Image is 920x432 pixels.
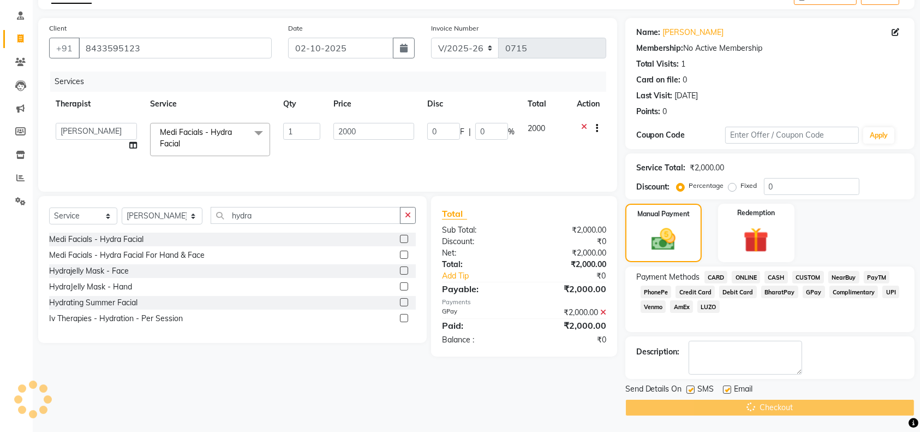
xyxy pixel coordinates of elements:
[524,334,614,346] div: ₹0
[327,92,421,116] th: Price
[49,313,183,324] div: Iv Therapies - Hydration - Per Session
[434,224,524,236] div: Sub Total:
[49,92,144,116] th: Therapist
[689,181,724,191] label: Percentage
[431,23,479,33] label: Invoice Number
[636,27,661,38] div: Name:
[49,23,67,33] label: Client
[663,106,667,117] div: 0
[524,259,614,270] div: ₹2,000.00
[697,300,720,313] span: LUZO
[644,226,683,253] img: _cash.svg
[636,43,904,54] div: No Active Membership
[636,346,680,358] div: Description:
[524,236,614,247] div: ₹0
[676,286,715,298] span: Credit Card
[528,123,545,133] span: 2000
[625,383,682,397] span: Send Details On
[636,43,684,54] div: Membership:
[636,271,700,283] span: Payment Methods
[49,265,129,277] div: Hydrajelly Mask - Face
[434,282,524,295] div: Payable:
[732,271,760,283] span: ONLINE
[636,58,679,70] div: Total Visits:
[49,250,205,261] div: Medi Facials - Hydra Facial For Hand & Face
[636,74,681,86] div: Card on file:
[539,270,614,282] div: ₹0
[725,127,859,144] input: Enter Offer / Coupon Code
[670,300,693,313] span: AmEx
[636,129,725,141] div: Coupon Code
[698,383,714,397] span: SMS
[49,38,80,58] button: +91
[288,23,303,33] label: Date
[803,286,825,298] span: GPay
[277,92,327,116] th: Qty
[508,126,515,138] span: %
[704,271,728,283] span: CARD
[764,271,788,283] span: CASH
[734,383,753,397] span: Email
[434,247,524,259] div: Net:
[636,181,670,193] div: Discount:
[863,127,894,144] button: Apply
[663,27,724,38] a: [PERSON_NAME]
[641,300,666,313] span: Venmo
[683,74,688,86] div: 0
[50,72,614,92] div: Services
[521,92,570,116] th: Total
[524,307,614,318] div: ₹2,000.00
[524,282,614,295] div: ₹2,000.00
[434,236,524,247] div: Discount:
[636,106,661,117] div: Points:
[144,92,277,116] th: Service
[421,92,521,116] th: Disc
[829,286,879,298] span: Complimentary
[761,286,798,298] span: BharatPay
[828,271,859,283] span: NearBuy
[675,90,698,102] div: [DATE]
[460,126,464,138] span: F
[682,58,686,70] div: 1
[637,209,690,219] label: Manual Payment
[792,271,824,283] span: CUSTOM
[690,162,725,174] div: ₹2,000.00
[180,139,185,149] a: x
[636,162,686,174] div: Service Total:
[524,247,614,259] div: ₹2,000.00
[49,281,132,293] div: HydraJelly Mask - Hand
[524,224,614,236] div: ₹2,000.00
[737,208,775,218] label: Redemption
[719,286,757,298] span: Debit Card
[736,224,776,256] img: _gift.svg
[434,307,524,318] div: GPay
[469,126,471,138] span: |
[864,271,890,283] span: PayTM
[524,319,614,332] div: ₹2,000.00
[434,334,524,346] div: Balance :
[442,298,606,307] div: Payments
[636,90,673,102] div: Last Visit:
[79,38,272,58] input: Search by Name/Mobile/Email/Code
[641,286,672,298] span: PhonePe
[49,234,144,245] div: Medi Facials - Hydra Facial
[882,286,899,298] span: UPI
[211,207,401,224] input: Search or Scan
[434,319,524,332] div: Paid:
[160,127,232,149] span: Medi Facials - Hydra Facial
[741,181,757,191] label: Fixed
[442,208,467,220] span: Total
[49,297,138,309] div: Hydrating Summer Facial
[434,270,539,282] a: Add Tip
[434,259,524,270] div: Total:
[570,92,606,116] th: Action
